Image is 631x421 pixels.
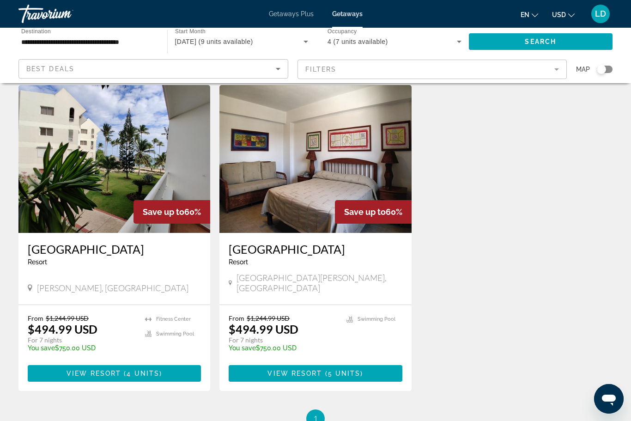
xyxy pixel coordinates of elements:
[156,316,191,322] span: Fitness Center
[229,336,337,344] p: For 7 nights
[358,316,395,322] span: Swimming Pool
[229,344,256,352] span: You save
[67,370,121,377] span: View Resort
[219,85,411,233] img: 4859I01L.jpg
[521,11,529,18] span: en
[576,63,590,76] span: Map
[28,258,47,266] span: Resort
[21,28,51,34] span: Destination
[28,242,201,256] a: [GEOGRAPHIC_DATA]
[328,38,388,45] span: 4 (7 units available)
[46,314,89,322] span: $1,244.99 USD
[175,29,206,35] span: Start Month
[26,65,74,73] span: Best Deals
[552,8,575,21] button: Change currency
[469,33,613,50] button: Search
[328,370,361,377] span: 5 units
[175,38,253,45] span: [DATE] (9 units available)
[269,10,314,18] a: Getaways Plus
[143,207,184,217] span: Save up to
[133,200,210,224] div: 60%
[267,370,322,377] span: View Resort
[595,9,606,18] span: LD
[229,344,337,352] p: $750.00 USD
[237,273,402,293] span: [GEOGRAPHIC_DATA][PERSON_NAME], [GEOGRAPHIC_DATA]
[37,283,188,293] span: [PERSON_NAME], [GEOGRAPHIC_DATA]
[332,10,363,18] a: Getaways
[156,331,194,337] span: Swimming Pool
[594,384,624,414] iframe: Button to launch messaging window
[28,344,136,352] p: $750.00 USD
[589,4,613,24] button: User Menu
[229,258,248,266] span: Resort
[121,370,162,377] span: ( )
[18,85,210,233] img: 3930E01X.jpg
[552,11,566,18] span: USD
[28,336,136,344] p: For 7 nights
[525,38,556,45] span: Search
[28,344,55,352] span: You save
[229,322,298,336] p: $494.99 USD
[335,200,412,224] div: 60%
[28,314,43,322] span: From
[229,365,402,382] button: View Resort(5 units)
[328,29,357,35] span: Occupancy
[18,2,111,26] a: Travorium
[127,370,159,377] span: 4 units
[322,370,364,377] span: ( )
[297,59,567,79] button: Filter
[28,365,201,382] button: View Resort(4 units)
[344,207,386,217] span: Save up to
[229,242,402,256] a: [GEOGRAPHIC_DATA]
[247,314,290,322] span: $1,244.99 USD
[521,8,538,21] button: Change language
[26,63,280,74] mat-select: Sort by
[229,314,244,322] span: From
[28,322,97,336] p: $494.99 USD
